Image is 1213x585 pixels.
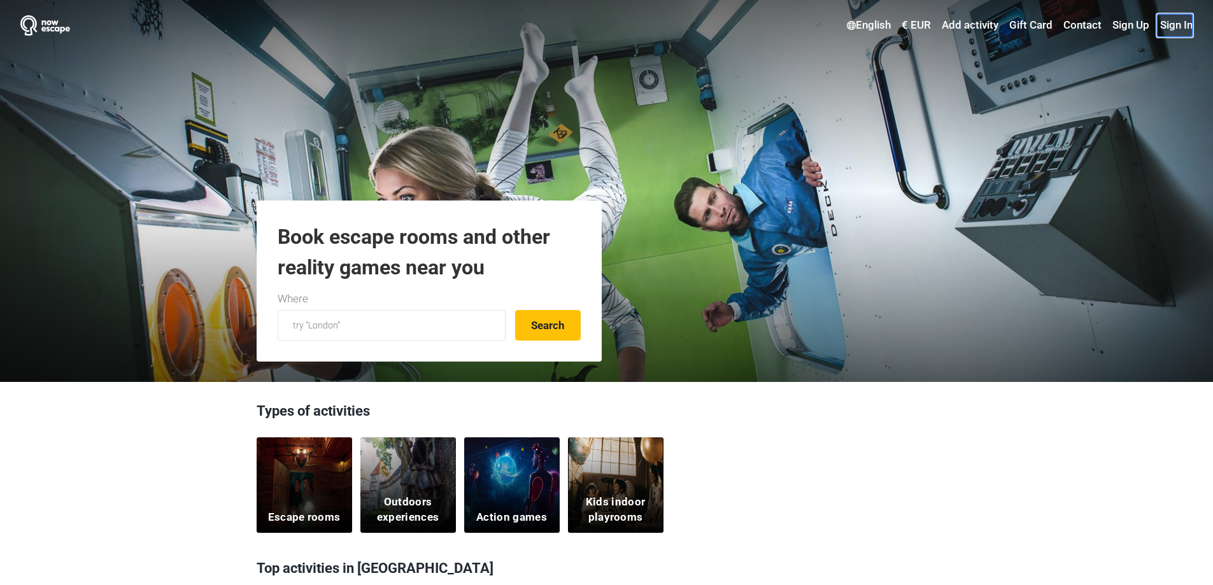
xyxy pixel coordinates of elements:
a: Gift Card [1006,14,1056,37]
button: Search [515,310,581,341]
label: Where [278,291,308,307]
h5: Outdoors experiences [368,495,448,525]
a: Sign Up [1109,14,1153,37]
h3: Top activities in [GEOGRAPHIC_DATA] [257,552,957,585]
a: Outdoors experiences [360,437,456,533]
h5: Action games [476,510,547,525]
a: Sign In [1157,14,1193,37]
a: Add activity [939,14,1002,37]
img: Nowescape logo [20,15,70,36]
a: Escape rooms [257,437,352,533]
h5: Kids indoor playrooms [576,495,655,525]
h3: Types of activities [257,401,957,428]
a: English [844,14,894,37]
img: English [847,21,856,30]
a: Action games [464,437,560,533]
a: Contact [1060,14,1105,37]
h1: Book escape rooms and other reality games near you [278,222,581,283]
h5: Escape rooms [268,510,341,525]
a: € EUR [898,14,934,37]
a: Kids indoor playrooms [568,437,663,533]
input: try “London” [278,310,506,341]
